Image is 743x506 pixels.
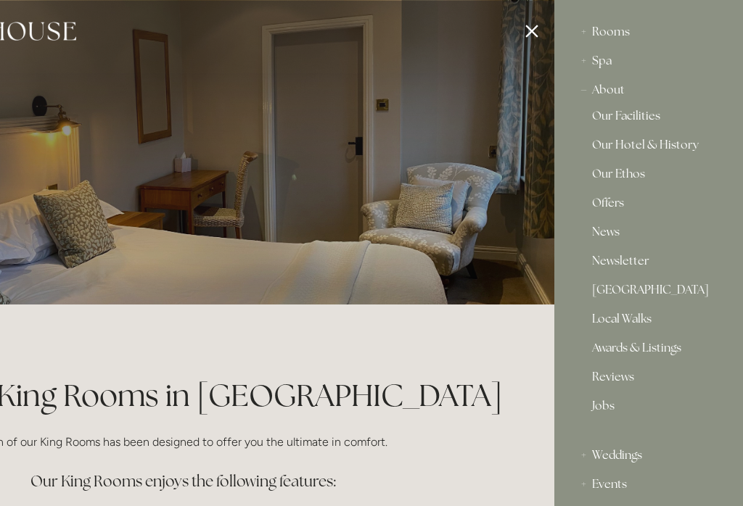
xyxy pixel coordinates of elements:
[592,226,705,244] a: News
[592,284,705,302] a: [GEOGRAPHIC_DATA]
[592,313,705,331] a: Local Walks
[592,255,705,273] a: Newsletter
[592,371,705,389] a: Reviews
[592,110,705,128] a: Our Facilities
[592,168,705,186] a: Our Ethos
[580,470,717,499] div: Events
[592,197,705,215] a: Offers
[592,342,705,360] a: Awards & Listings
[592,400,705,423] a: Jobs
[580,17,717,46] div: Rooms
[580,75,717,104] div: About
[580,46,717,75] div: Spa
[592,139,705,157] a: Our Hotel & History
[580,441,717,470] div: Weddings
